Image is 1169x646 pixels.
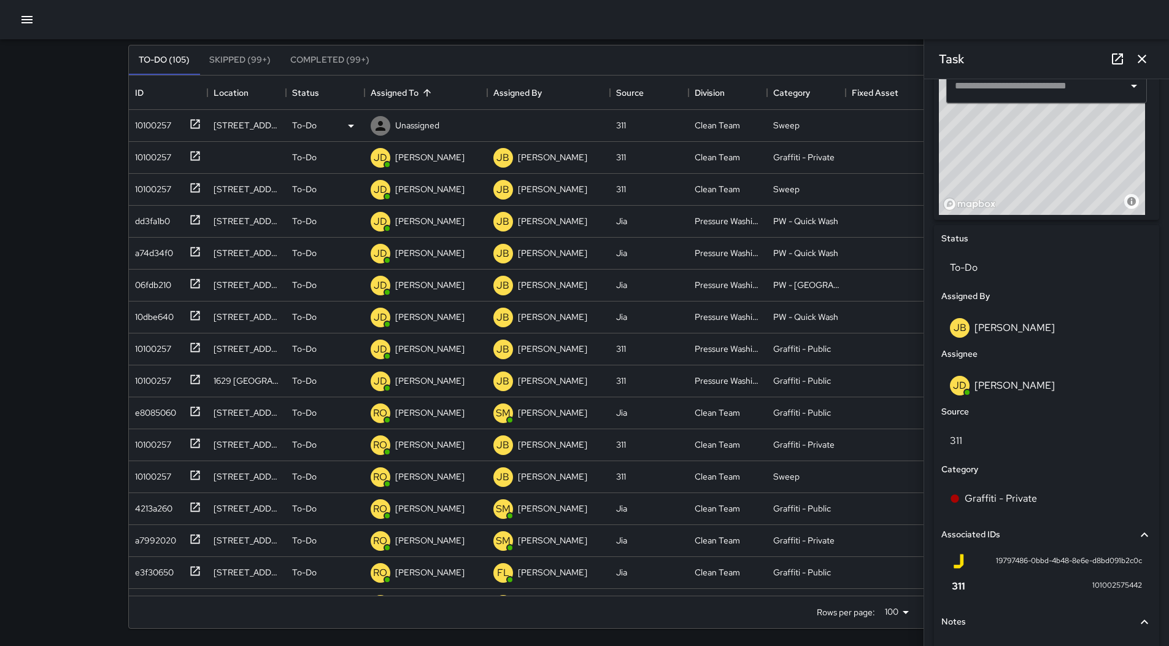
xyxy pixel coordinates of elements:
p: To-Do [292,502,317,515]
div: Assigned To [365,76,487,110]
button: Skipped (99+) [199,45,280,75]
div: Clean Team [695,407,740,419]
div: Clean Team [695,438,740,451]
div: ID [129,76,207,110]
div: a7992020 [130,529,176,547]
div: 311 [616,470,626,483]
div: Assigned By [493,76,542,110]
div: 40 12th Street [214,502,280,515]
div: Assigned By [487,76,610,110]
div: 334 Gough Street [214,438,280,451]
div: 311 [616,183,626,195]
div: 55 South Van Ness Avenue [214,534,280,547]
div: 4213a260 [130,497,172,515]
div: PW - Dog Park [773,279,839,291]
div: Jia [616,247,627,259]
div: Jia [616,407,627,419]
div: 10100257 [130,370,171,387]
p: [PERSON_NAME] [395,534,465,547]
div: Clean Team [695,151,740,163]
p: To-Do [292,279,317,291]
div: Division [695,76,725,110]
p: [PERSON_NAME] [518,279,587,291]
div: e8085060 [130,402,176,419]
p: To-Do [292,183,317,195]
p: [PERSON_NAME] [518,183,587,195]
div: Pressure Washing [695,343,761,355]
p: JB [496,214,509,229]
div: 10100257 [130,465,171,483]
div: Status [292,76,319,110]
button: Completed (99+) [280,45,379,75]
div: 10dbe640 [130,306,174,323]
p: [PERSON_NAME] [395,279,465,291]
div: Jia [616,215,627,227]
p: [PERSON_NAME] [518,566,587,578]
div: 1629 Market Street [214,375,280,387]
p: JB [496,374,509,389]
p: To-Do [292,470,317,483]
div: Graffiti - Private [773,534,835,547]
p: [PERSON_NAME] [518,311,587,323]
div: Graffiti - Public [773,343,831,355]
div: Pressure Washing [695,247,761,259]
div: Jia [616,566,627,578]
p: JB [496,470,509,484]
div: 99 Grove Street [214,247,280,259]
p: [PERSON_NAME] [518,502,587,515]
div: Pressure Washing [695,311,761,323]
p: JD [374,246,387,261]
div: Category [773,76,810,110]
div: 1135 Van Ness Avenue [214,566,280,578]
p: [PERSON_NAME] [518,215,587,227]
div: 1170 Market Street [214,311,280,323]
p: [PERSON_NAME] [518,247,587,259]
div: Clean Team [695,534,740,547]
div: Clean Team [695,183,740,195]
p: [PERSON_NAME] [518,534,587,547]
p: [PERSON_NAME] [395,247,465,259]
p: [PERSON_NAME] [518,407,587,419]
p: To-Do [292,566,317,578]
p: JB [496,182,509,197]
p: [PERSON_NAME] [518,151,587,163]
p: To-Do [292,119,317,131]
div: PW - Quick Wash [773,311,838,323]
div: 311 [616,343,626,355]
div: 66 Grove Street [214,215,280,227]
div: Pressure Washing [695,375,761,387]
p: RO [373,470,387,484]
p: [PERSON_NAME] [395,566,465,578]
div: dd3fa1b0 [130,210,170,227]
div: 335 Mcallister Street [214,470,280,483]
p: To-Do [292,343,317,355]
p: [PERSON_NAME] [395,407,465,419]
div: 1292 Market Street [214,407,280,419]
div: Status [286,76,365,110]
p: To-Do [292,438,317,451]
p: [PERSON_NAME] [395,183,465,195]
div: 10100257 [130,146,171,163]
p: [PERSON_NAME] [395,470,465,483]
p: SM [496,534,511,548]
div: 10100257 [130,178,171,195]
div: Jia [616,311,627,323]
div: Source [616,76,644,110]
p: [PERSON_NAME] [518,438,587,451]
div: 100 [880,603,913,621]
div: 687 Mcallister Street [214,183,280,195]
div: Jia [616,279,627,291]
div: Location [207,76,286,110]
p: [PERSON_NAME] [518,343,587,355]
p: JD [374,310,387,325]
div: Assigned To [371,76,419,110]
p: JD [374,150,387,165]
div: Jia [616,502,627,515]
div: Graffiti - Private [773,438,835,451]
div: Graffiti - Private [773,151,835,163]
p: To-Do [292,407,317,419]
div: Category [767,76,846,110]
div: 10100257 [130,434,171,451]
div: Fixed Asset [852,76,898,110]
div: Graffiti - Public [773,502,831,515]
